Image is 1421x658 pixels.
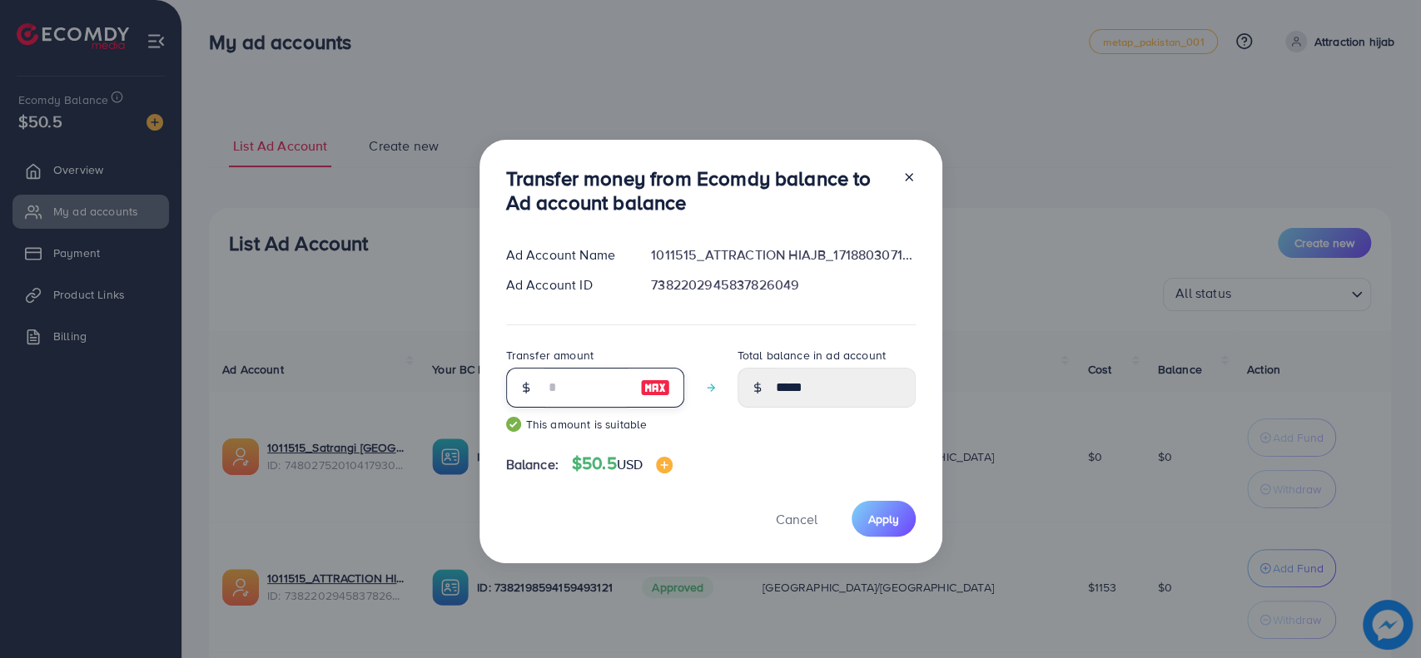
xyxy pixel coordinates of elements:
div: 1011515_ATTRACTION HIAJB_1718803071136 [638,245,928,265]
small: This amount is suitable [506,416,684,433]
button: Cancel [755,501,838,537]
label: Transfer amount [506,347,594,364]
img: guide [506,417,521,432]
label: Total balance in ad account [738,347,886,364]
span: Cancel [776,510,817,528]
img: image [656,457,673,473]
span: Balance: [506,455,559,474]
h4: $50.5 [572,453,673,474]
img: image [640,378,670,398]
h3: Transfer money from Ecomdy balance to Ad account balance [506,166,889,215]
button: Apply [852,501,916,537]
div: Ad Account Name [493,245,638,265]
span: USD [617,455,643,473]
div: 7382202945837826049 [638,275,928,294]
span: Apply [868,511,899,527]
div: Ad Account ID [493,275,638,294]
